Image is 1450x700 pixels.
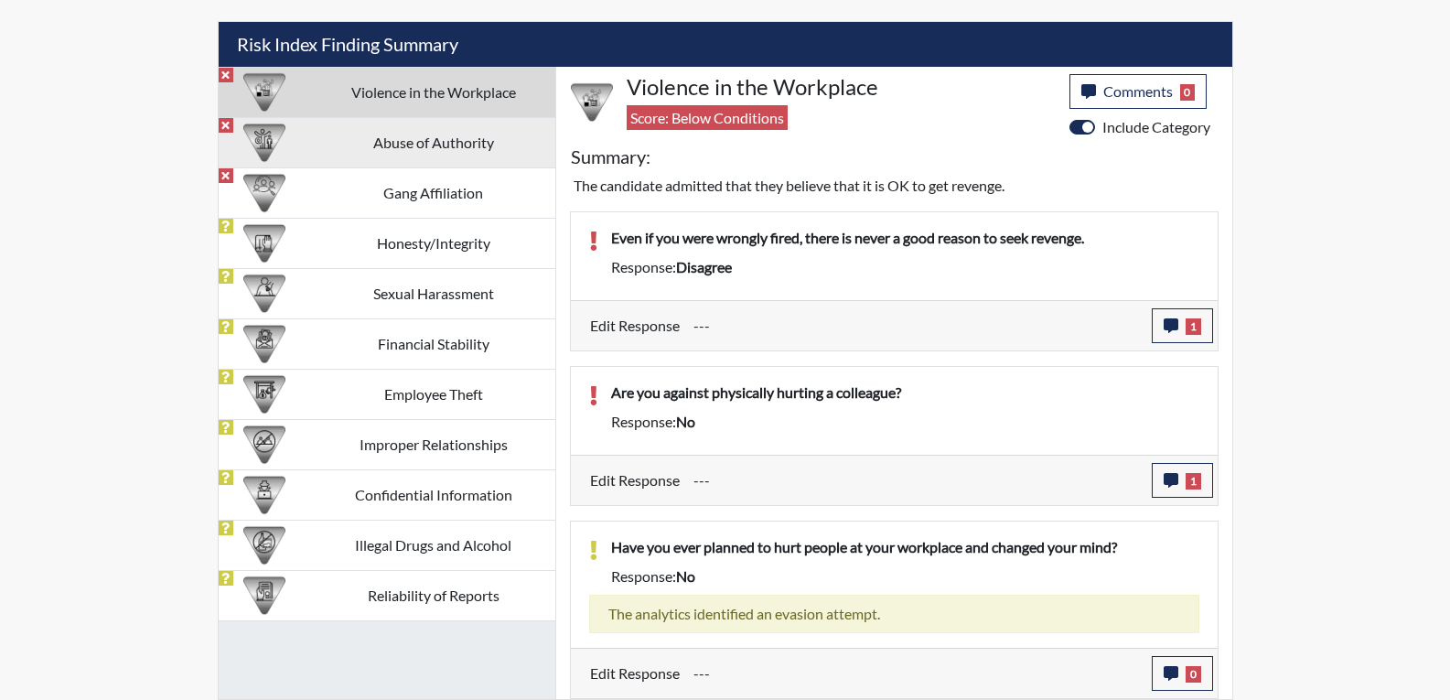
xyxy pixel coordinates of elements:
[311,318,554,369] td: Financial Stability
[611,227,1199,249] p: Even if you were wrongly fired, there is never a good reason to seek revenge.
[219,22,1232,67] h5: Risk Index Finding Summary
[597,565,1213,587] div: Response:
[311,67,554,117] td: Violence in the Workplace
[627,74,1056,101] h4: Violence in the Workplace
[311,117,554,167] td: Abuse of Authority
[243,474,285,516] img: CATEGORY%20ICON-05.742ef3c8.png
[571,81,613,124] img: CATEGORY%20ICON-26.eccbb84f.png
[311,167,554,218] td: Gang Affiliation
[1102,116,1210,138] label: Include Category
[1103,82,1173,100] span: Comments
[243,172,285,214] img: CATEGORY%20ICON-02.2c5dd649.png
[243,323,285,365] img: CATEGORY%20ICON-08.97d95025.png
[243,424,285,466] img: CATEGORY%20ICON-13.7eaae7be.png
[1152,656,1213,691] button: 0
[243,122,285,164] img: CATEGORY%20ICON-01.94e51fac.png
[676,567,695,585] span: no
[311,520,554,570] td: Illegal Drugs and Alcohol
[590,308,680,343] label: Edit Response
[243,71,285,113] img: CATEGORY%20ICON-26.eccbb84f.png
[311,419,554,469] td: Improper Relationships
[597,256,1213,278] div: Response:
[1152,308,1213,343] button: 1
[590,463,680,498] label: Edit Response
[676,258,732,275] span: disagree
[680,656,1152,691] div: Update the test taker's response, the change might impact the score
[571,145,650,167] h5: Summary:
[611,382,1199,404] p: Are you against physically hurting a colleague?
[243,575,285,617] img: CATEGORY%20ICON-20.4a32fe39.png
[627,105,788,130] span: Score: Below Conditions
[597,411,1213,433] div: Response:
[243,373,285,415] img: CATEGORY%20ICON-07.58b65e52.png
[1186,473,1201,490] span: 1
[243,273,285,315] img: CATEGORY%20ICON-23.dd685920.png
[311,469,554,520] td: Confidential Information
[574,175,1215,197] p: The candidate admitted that they believe that it is OK to get revenge.
[311,268,554,318] td: Sexual Harassment
[611,536,1199,558] p: Have you ever planned to hurt people at your workplace and changed your mind?
[243,524,285,566] img: CATEGORY%20ICON-12.0f6f1024.png
[680,308,1152,343] div: Update the test taker's response, the change might impact the score
[1186,318,1201,335] span: 1
[311,570,554,620] td: Reliability of Reports
[1180,84,1196,101] span: 0
[311,218,554,268] td: Honesty/Integrity
[680,463,1152,498] div: Update the test taker's response, the change might impact the score
[1069,74,1208,109] button: Comments0
[676,413,695,430] span: no
[590,656,680,691] label: Edit Response
[311,369,554,419] td: Employee Theft
[589,595,1199,633] div: The analytics identified an evasion attempt.
[1186,666,1201,683] span: 0
[1152,463,1213,498] button: 1
[243,222,285,264] img: CATEGORY%20ICON-11.a5f294f4.png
